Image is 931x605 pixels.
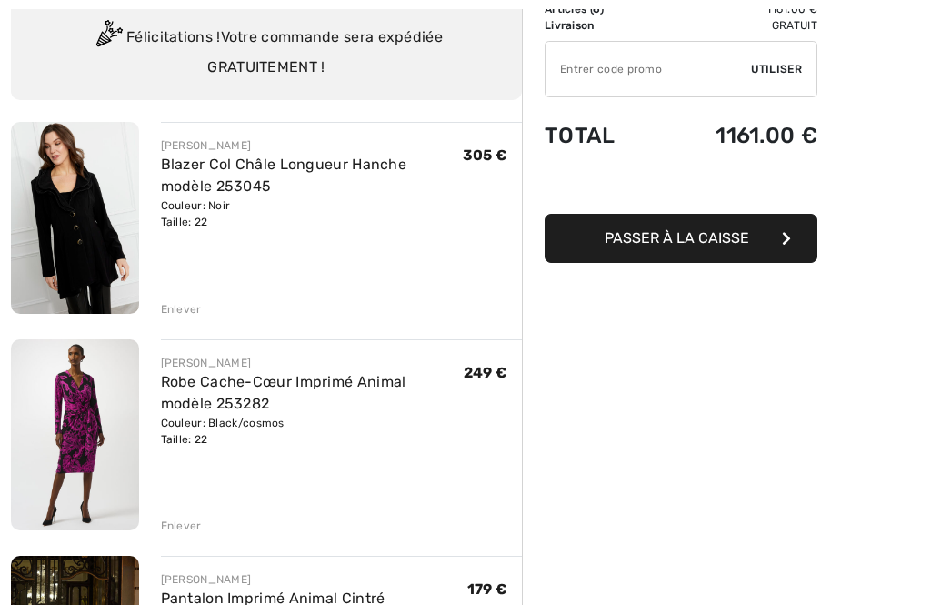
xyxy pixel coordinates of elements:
div: Couleur: Noir Taille: 22 [161,197,463,230]
div: Enlever [161,301,202,318]
a: Blazer Col Châle Longueur Hanche modèle 253045 [161,156,407,195]
div: Enlever [161,518,202,534]
img: Blazer Col Châle Longueur Hanche modèle 253045 [11,122,139,314]
iframe: PayPal [545,166,817,207]
td: Articles ( ) [545,1,656,17]
div: [PERSON_NAME] [161,571,467,588]
input: Code promo [546,42,751,96]
td: Gratuit [656,17,817,34]
td: 1161.00 € [656,1,817,17]
span: 249 € [464,364,508,381]
div: [PERSON_NAME] [161,355,464,371]
img: Robe Cache-Cœur Imprimé Animal modèle 253282 [11,339,139,530]
span: Utiliser [751,61,802,77]
span: 6 [593,3,600,15]
span: Passer à la caisse [605,229,749,247]
td: Livraison [545,17,656,34]
div: Couleur: Black/cosmos Taille: 22 [161,415,464,448]
span: 179 € [467,580,508,598]
td: Total [545,105,656,166]
div: [PERSON_NAME] [161,137,463,154]
td: 1161.00 € [656,105,817,166]
img: Congratulation2.svg [90,20,126,56]
div: Félicitations ! Votre commande sera expédiée GRATUITEMENT ! [33,20,500,78]
button: Passer à la caisse [545,214,817,263]
span: 305 € [463,146,508,164]
a: Robe Cache-Cœur Imprimé Animal modèle 253282 [161,373,406,412]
